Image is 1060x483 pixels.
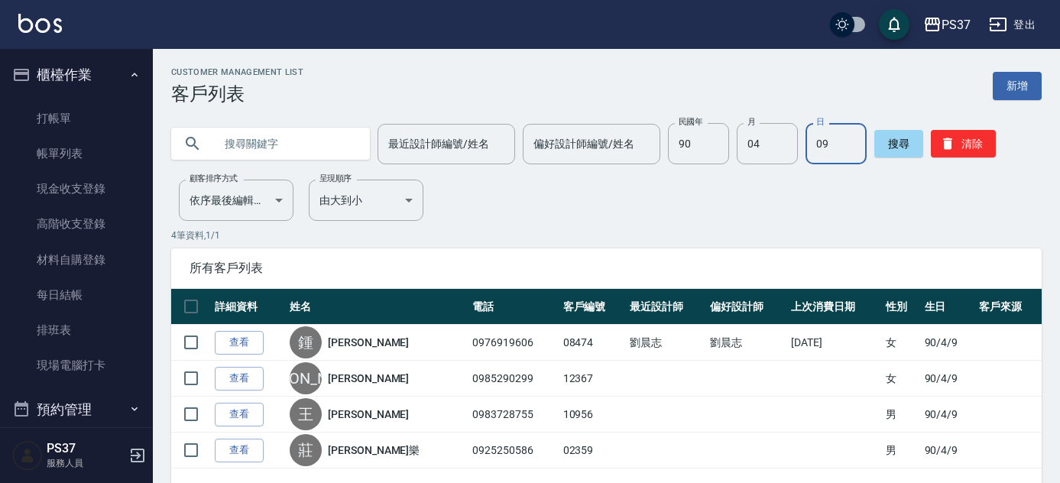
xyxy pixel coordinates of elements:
th: 上次消費日期 [787,289,882,325]
td: 女 [882,361,920,397]
th: 姓名 [286,289,468,325]
td: 90/4/9 [921,325,975,361]
th: 最近設計師 [626,289,707,325]
a: [PERSON_NAME] [328,335,409,350]
button: save [879,9,909,40]
label: 月 [747,116,755,128]
th: 客戶來源 [975,289,1042,325]
h3: 客戶列表 [171,83,303,105]
a: 現金收支登錄 [6,171,147,206]
td: 90/4/9 [921,361,975,397]
td: 0976919606 [468,325,559,361]
label: 顧客排序方式 [190,173,238,184]
button: 搜尋 [874,130,923,157]
label: 日 [816,116,824,128]
label: 呈現順序 [319,173,352,184]
div: 依序最後編輯時間 [179,180,293,221]
div: 莊 [290,434,322,466]
td: 90/4/9 [921,433,975,468]
td: 0983728755 [468,397,559,433]
td: 08474 [559,325,626,361]
td: [DATE] [787,325,882,361]
p: 4 筆資料, 1 / 1 [171,229,1042,242]
p: 服務人員 [47,456,125,470]
label: 民國年 [679,116,702,128]
td: 女 [882,325,920,361]
div: 王 [290,398,322,430]
span: 所有客戶列表 [190,261,1023,276]
a: 每日結帳 [6,277,147,313]
a: 材料自購登錄 [6,242,147,277]
td: 劉晨志 [626,325,707,361]
div: 由大到小 [309,180,423,221]
th: 客戶編號 [559,289,626,325]
td: 男 [882,433,920,468]
a: 查看 [215,403,264,426]
button: 清除 [931,130,996,157]
td: 0985290299 [468,361,559,397]
input: 搜尋關鍵字 [214,123,358,164]
img: Person [12,440,43,471]
a: [PERSON_NAME] [328,371,409,386]
button: 登出 [983,11,1042,39]
th: 電話 [468,289,559,325]
a: 查看 [215,439,264,462]
a: 帳單列表 [6,136,147,171]
a: [PERSON_NAME]樂 [328,442,420,458]
td: 90/4/9 [921,397,975,433]
a: 打帳單 [6,101,147,136]
div: PS37 [942,15,971,34]
a: 高階收支登錄 [6,206,147,241]
a: 排班表 [6,313,147,348]
th: 詳細資料 [211,289,286,325]
td: 12367 [559,361,626,397]
td: 10956 [559,397,626,433]
button: 預約管理 [6,390,147,430]
a: 現場電腦打卡 [6,348,147,383]
th: 性別 [882,289,920,325]
th: 生日 [921,289,975,325]
div: [PERSON_NAME] [290,362,322,394]
a: 查看 [215,331,264,355]
th: 偏好設計師 [706,289,787,325]
button: PS37 [917,9,977,41]
td: 男 [882,397,920,433]
img: Logo [18,14,62,33]
td: 劉晨志 [706,325,787,361]
td: 02359 [559,433,626,468]
div: 鍾 [290,326,322,358]
a: [PERSON_NAME] [328,407,409,422]
a: 查看 [215,367,264,391]
h2: Customer Management List [171,67,303,77]
button: 櫃檯作業 [6,55,147,95]
h5: PS37 [47,441,125,456]
td: 0925250586 [468,433,559,468]
a: 新增 [993,72,1042,100]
